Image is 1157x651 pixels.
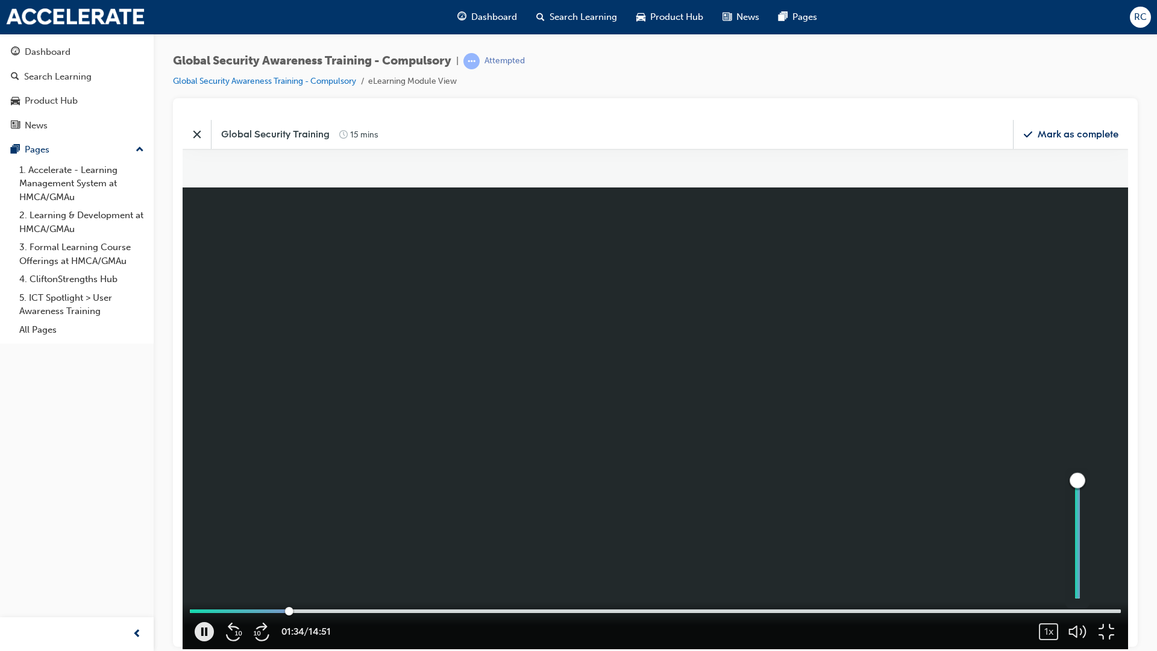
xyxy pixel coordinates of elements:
a: Dashboard [5,41,149,63]
span: RC [1134,10,1147,24]
div: Search Learning [24,70,92,84]
span: News [736,10,759,24]
img: accelerate-hmca [6,8,145,25]
a: pages-iconPages [769,5,827,30]
span: news-icon [723,10,732,25]
div: Attempted [484,55,525,67]
div: Pages [25,143,49,157]
button: toggle menu [856,503,876,520]
span: car-icon [11,96,20,107]
span: Search Learning [550,10,617,24]
a: news-iconNews [713,5,769,30]
span: search-icon [11,72,19,83]
span: Pages [792,10,817,24]
span: Global Security Awareness Training - Compulsory [173,54,451,68]
div: News [25,119,48,133]
button: Pages [5,139,149,161]
span: Dashboard [471,10,517,24]
span: pages-icon [11,145,20,156]
span: Product Hub [650,10,703,24]
a: News [5,115,149,137]
div: Product Hub [25,94,78,108]
span: pages-icon [779,10,788,25]
span: 01:34 [99,505,122,518]
span: guage-icon [457,10,466,25]
a: Product Hub [5,90,149,112]
span: learningRecordVerb_ATTEMPT-icon [463,53,480,69]
span: car-icon [636,10,645,25]
span: | [456,54,459,68]
div: Dashboard [25,45,71,59]
a: 2. Learning & Development at HMCA/GMAu [14,206,149,238]
button: RC [1130,7,1151,28]
a: 5. ICT Spotlight > User Awareness Training [14,289,149,321]
span: 14:51 [126,505,148,518]
div: / [99,505,481,518]
a: Global Security Awareness Training - Compulsory [173,76,356,86]
a: guage-iconDashboard [448,5,527,30]
li: eLearning Module View [368,75,457,89]
span: prev-icon [133,627,142,642]
a: search-iconSearch Learning [527,5,627,30]
a: All Pages [14,321,149,339]
span: up-icon [136,142,144,158]
a: 1. Accelerate - Learning Management System at HMCA/GMAu [14,161,149,207]
button: DashboardSearch LearningProduct HubNews [5,39,149,139]
span: guage-icon [11,47,20,58]
a: 4. CliftonStrengths Hub [14,270,149,289]
span: search-icon [536,10,545,25]
span: news-icon [11,121,20,131]
a: car-iconProduct Hub [627,5,713,30]
a: Search Learning [5,66,149,88]
a: 3. Formal Learning Course Offerings at HMCA/GMAu [14,238,149,270]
